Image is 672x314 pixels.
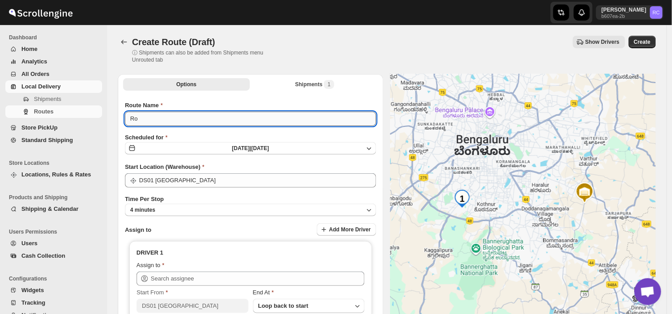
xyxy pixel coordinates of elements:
button: Tracking [5,297,102,309]
button: Home [5,43,102,55]
span: Users Permissions [9,228,103,235]
span: [DATE] [251,145,269,151]
button: Cash Collection [5,250,102,262]
span: Store PickUp [21,124,58,131]
span: All Orders [21,71,50,77]
span: Standard Shipping [21,137,73,143]
span: Local Delivery [21,83,61,90]
div: 1 [453,190,471,208]
button: Create [629,36,656,48]
span: Configurations [9,275,103,282]
button: 4 minutes [125,204,376,216]
span: Analytics [21,58,47,65]
span: [DATE] | [232,145,251,151]
span: Store Locations [9,159,103,167]
span: Create Route (Draft) [132,37,215,47]
button: Routes [118,36,130,48]
span: Shipping & Calendar [21,205,79,212]
span: Add More Driver [329,226,371,233]
span: Dashboard [9,34,103,41]
input: Eg: Bengaluru Route [125,112,376,126]
p: b607ea-2b [601,13,647,19]
span: Widgets [21,287,44,293]
button: Locations, Rules & Rates [5,168,102,181]
span: Options [176,81,196,88]
span: Create [634,38,651,46]
button: User menu [596,5,664,20]
span: Show Drivers [585,38,620,46]
button: Users [5,237,102,250]
span: Start Location (Warehouse) [125,163,200,170]
button: Selected Shipments [252,78,378,91]
button: Shipping & Calendar [5,203,102,215]
button: Widgets [5,284,102,297]
span: Start From [137,289,164,296]
input: Search assignee [151,272,365,286]
span: Rahul Chopra [650,6,663,19]
span: 1 [328,81,331,88]
button: Show Drivers [573,36,625,48]
span: Locations, Rules & Rates [21,171,91,178]
button: Analytics [5,55,102,68]
div: End At [253,288,365,297]
div: Assign to [137,261,160,270]
span: Shipments [34,96,61,102]
button: [DATE]|[DATE] [125,142,376,155]
button: Shipments [5,93,102,105]
text: RC [653,10,660,15]
button: All Orders [5,68,102,80]
button: All Route Options [123,78,250,91]
button: Routes [5,105,102,118]
input: Search location [139,173,376,188]
h3: DRIVER 1 [137,248,365,257]
button: Loop back to start [253,299,365,313]
button: Add More Driver [317,223,376,236]
span: Scheduled for [125,134,164,141]
span: Users [21,240,37,247]
img: ScrollEngine [7,1,74,24]
span: Time Per Stop [125,196,164,202]
span: 4 minutes [130,206,155,214]
span: Home [21,46,37,52]
span: Routes [34,108,54,115]
span: Cash Collection [21,252,65,259]
p: ⓘ Shipments can also be added from Shipments menu Unrouted tab [132,49,277,63]
span: Tracking [21,299,45,306]
span: Route Name [125,102,159,109]
a: Open chat [635,278,661,305]
span: Loop back to start [258,302,309,309]
p: [PERSON_NAME] [601,6,647,13]
span: Assign to [125,226,151,233]
span: Products and Shipping [9,194,103,201]
div: Shipments [295,80,334,89]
